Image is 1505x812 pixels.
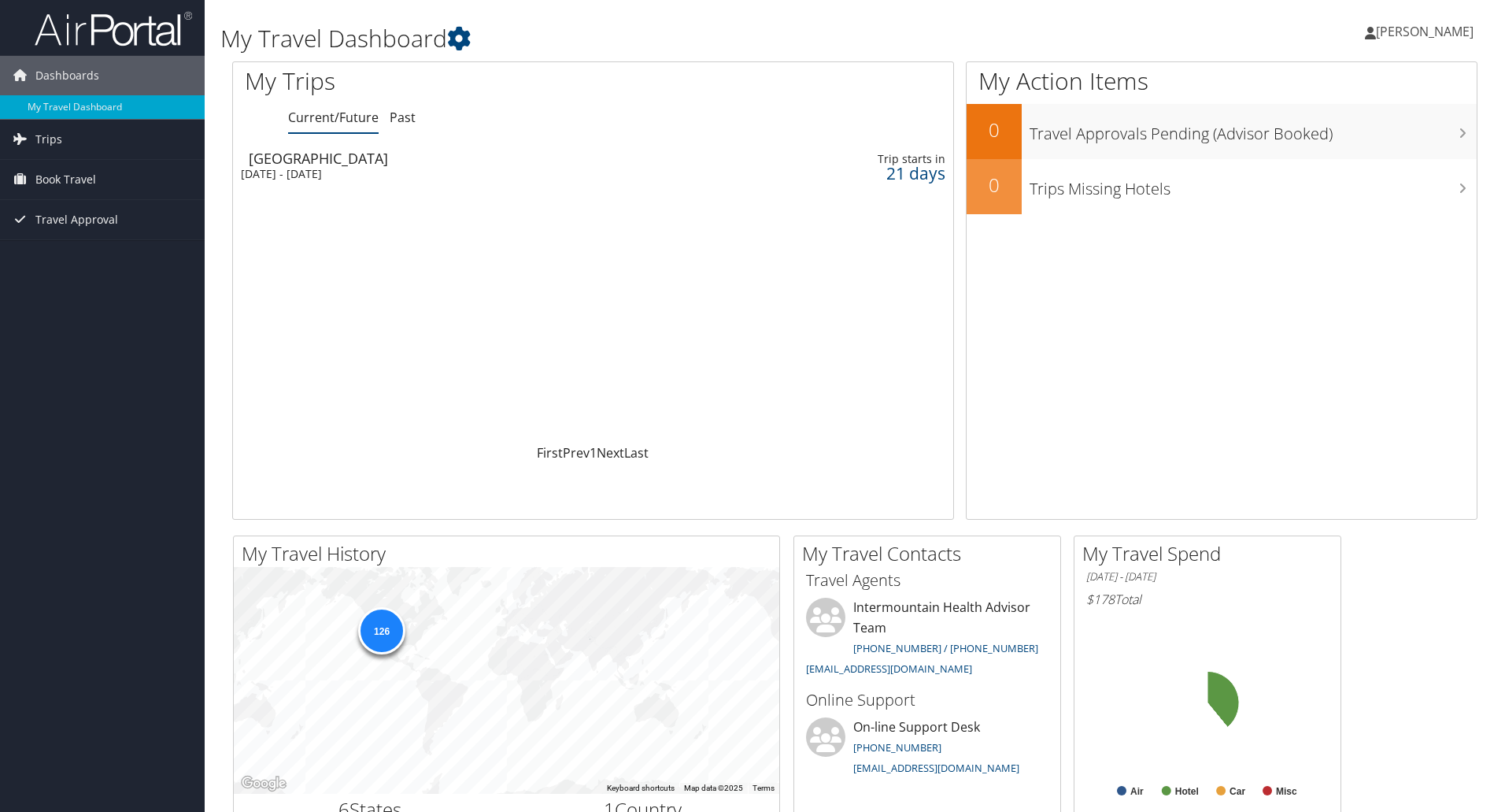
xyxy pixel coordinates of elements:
a: Terms (opens in new tab) [752,784,775,792]
text: Air [1130,786,1144,797]
text: Hotel [1175,786,1199,797]
h3: Travel Approvals Pending (Advisor Booked) [1030,115,1477,145]
h6: [DATE] - [DATE] [1086,569,1329,584]
a: 0Travel Approvals Pending (Advisor Booked) [967,104,1477,159]
h2: 0 [967,117,1022,143]
li: On-line Support Desk [798,717,1056,782]
a: [EMAIL_ADDRESS][DOMAIN_NAME] [853,761,1019,775]
a: Past [390,109,416,126]
span: [PERSON_NAME] [1376,23,1474,40]
div: 126 [358,607,405,654]
span: $178 [1086,591,1115,608]
text: Misc [1276,786,1297,797]
h1: My Action Items [967,65,1477,98]
button: Keyboard shortcuts [607,783,675,794]
h1: My Trips [245,65,642,98]
a: [PHONE_NUMBER] [853,740,941,755]
img: airportal-logo.png [35,10,192,47]
span: Dashboards [35,56,99,95]
a: Current/Future [288,109,379,126]
h3: Trips Missing Hotels [1030,170,1477,200]
h2: My Travel Contacts [802,540,1060,567]
div: [DATE] - [DATE] [241,167,694,181]
a: First [537,444,563,462]
a: Open this area in Google Maps (opens a new window) [238,773,290,794]
div: 21 days [788,166,945,180]
span: Map data ©2025 [684,784,743,792]
a: Last [624,444,649,462]
span: Book Travel [35,160,96,199]
h3: Travel Agents [806,569,1048,591]
h2: My Travel Spend [1082,540,1340,567]
span: Travel Approval [35,200,118,239]
h6: Total [1086,591,1329,608]
h3: Online Support [806,689,1048,711]
h2: 0 [967,172,1022,198]
span: Trips [35,120,62,159]
a: [PERSON_NAME] [1365,8,1489,55]
a: 1 [590,444,597,462]
a: [EMAIL_ADDRESS][DOMAIN_NAME] [806,662,972,676]
a: 0Trips Missing Hotels [967,159,1477,214]
div: [GEOGRAPHIC_DATA] [249,151,702,165]
a: [PHONE_NUMBER] / [PHONE_NUMBER] [853,641,1038,655]
a: Prev [563,444,590,462]
text: Car [1230,786,1245,797]
h2: My Travel History [242,540,779,567]
h1: My Travel Dashboard [220,22,1067,55]
li: Intermountain Health Advisor Team [798,598,1056,682]
div: Trip starts in [788,152,945,166]
a: Next [597,444,624,462]
img: Google [238,773,290,794]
